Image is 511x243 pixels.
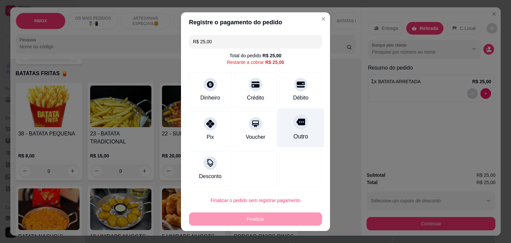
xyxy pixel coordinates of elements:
[207,133,214,141] div: Pix
[262,52,281,59] div: R$ 25,00
[293,94,308,102] div: Débito
[200,94,220,102] div: Dinheiro
[230,52,281,59] div: Total do pedido
[293,132,308,141] div: Outro
[193,35,318,48] input: Ex.: hambúrguer de cordeiro
[247,94,264,102] div: Crédito
[181,12,330,32] header: Registre o pagamento do pedido
[189,194,322,207] button: Finalizar o pedido sem registrar pagamento
[246,133,265,141] div: Voucher
[318,14,329,24] button: Close
[227,59,284,66] div: Restante a cobrar
[199,172,222,180] div: Desconto
[265,59,284,66] div: R$ 25,00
